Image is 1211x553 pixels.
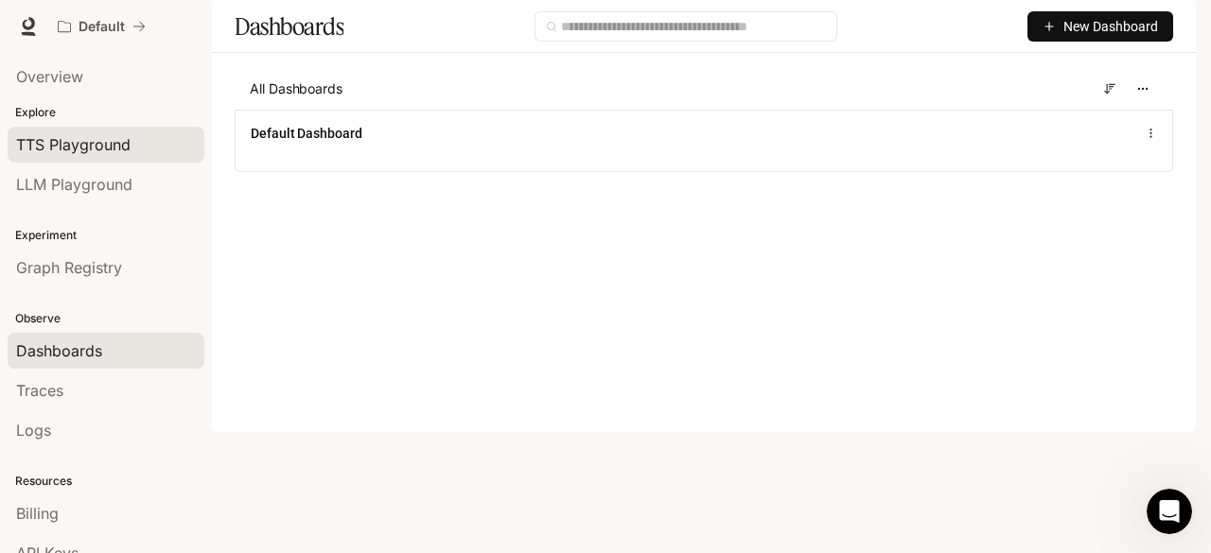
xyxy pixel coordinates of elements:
iframe: Intercom live chat [1147,489,1192,534]
span: All Dashboards [250,79,342,98]
button: New Dashboard [1027,11,1173,42]
span: New Dashboard [1063,16,1158,37]
button: All workspaces [49,8,154,45]
p: Default [79,19,125,35]
h1: Dashboards [235,8,343,45]
a: Default Dashboard [251,124,362,143]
